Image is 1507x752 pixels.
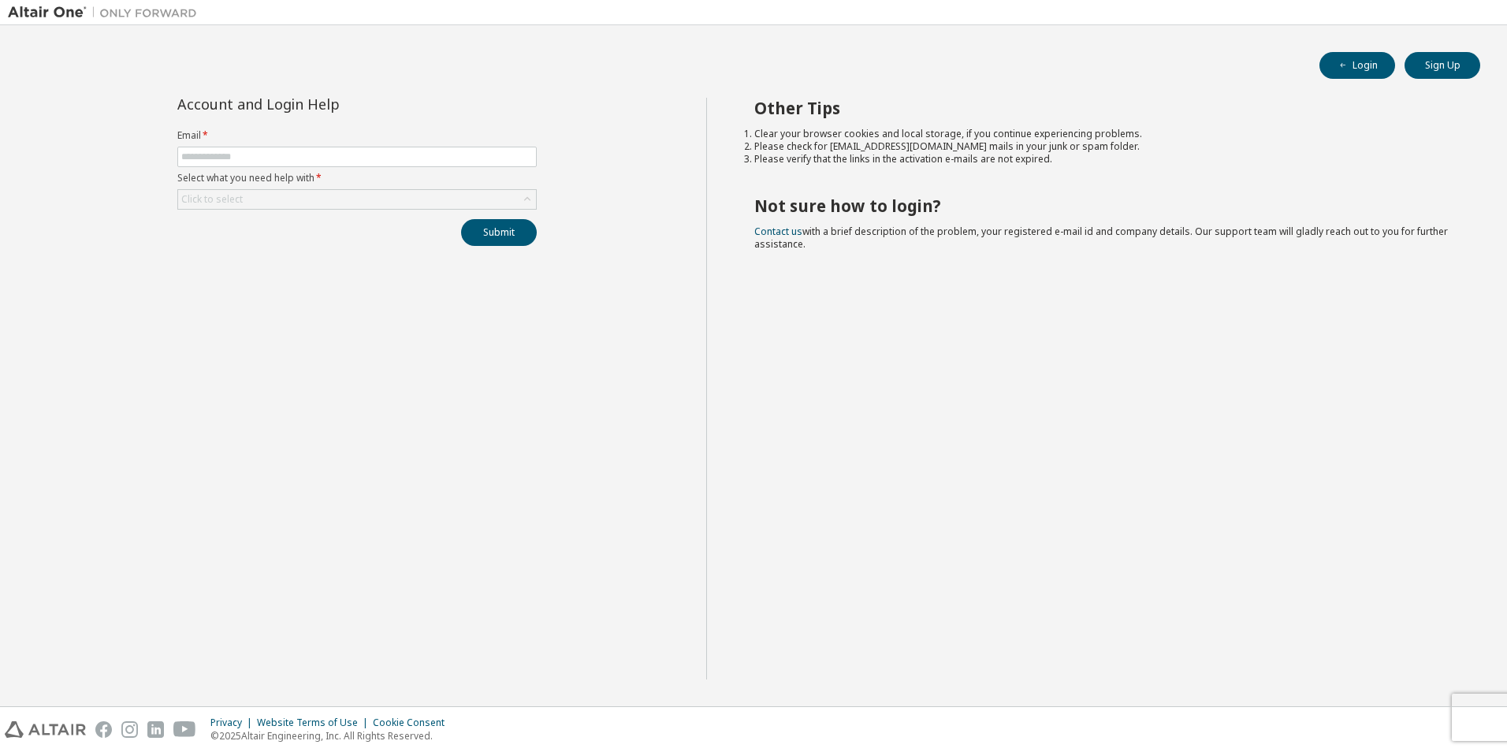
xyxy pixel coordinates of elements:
span: with a brief description of the problem, your registered e-mail id and company details. Our suppo... [754,225,1448,251]
li: Please check for [EMAIL_ADDRESS][DOMAIN_NAME] mails in your junk or spam folder. [754,140,1453,153]
img: instagram.svg [121,721,138,738]
div: Privacy [210,717,257,729]
label: Email [177,129,537,142]
div: Cookie Consent [373,717,454,729]
label: Select what you need help with [177,172,537,184]
button: Sign Up [1405,52,1480,79]
img: facebook.svg [95,721,112,738]
p: © 2025 Altair Engineering, Inc. All Rights Reserved. [210,729,454,743]
li: Clear your browser cookies and local storage, if you continue experiencing problems. [754,128,1453,140]
img: linkedin.svg [147,721,164,738]
div: Click to select [178,190,536,209]
li: Please verify that the links in the activation e-mails are not expired. [754,153,1453,166]
img: Altair One [8,5,205,20]
div: Website Terms of Use [257,717,373,729]
h2: Other Tips [754,98,1453,118]
img: altair_logo.svg [5,721,86,738]
h2: Not sure how to login? [754,195,1453,216]
div: Click to select [181,193,243,206]
img: youtube.svg [173,721,196,738]
a: Contact us [754,225,802,238]
button: Submit [461,219,537,246]
div: Account and Login Help [177,98,465,110]
button: Login [1319,52,1395,79]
